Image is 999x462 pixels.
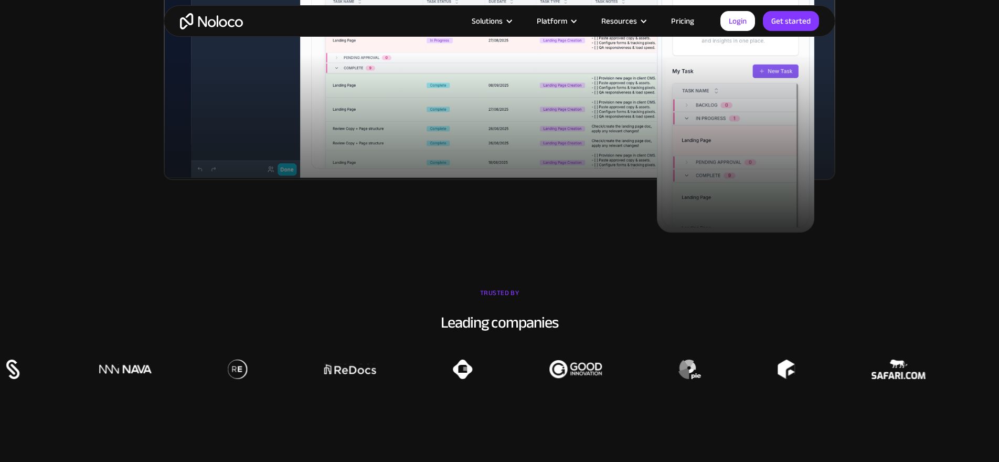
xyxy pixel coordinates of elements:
[720,11,755,31] a: Login
[459,14,524,28] div: Solutions
[472,14,503,28] div: Solutions
[658,14,707,28] a: Pricing
[763,11,819,31] a: Get started
[601,14,637,28] div: Resources
[588,14,658,28] div: Resources
[180,13,243,29] a: home
[537,14,567,28] div: Platform
[524,14,588,28] div: Platform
